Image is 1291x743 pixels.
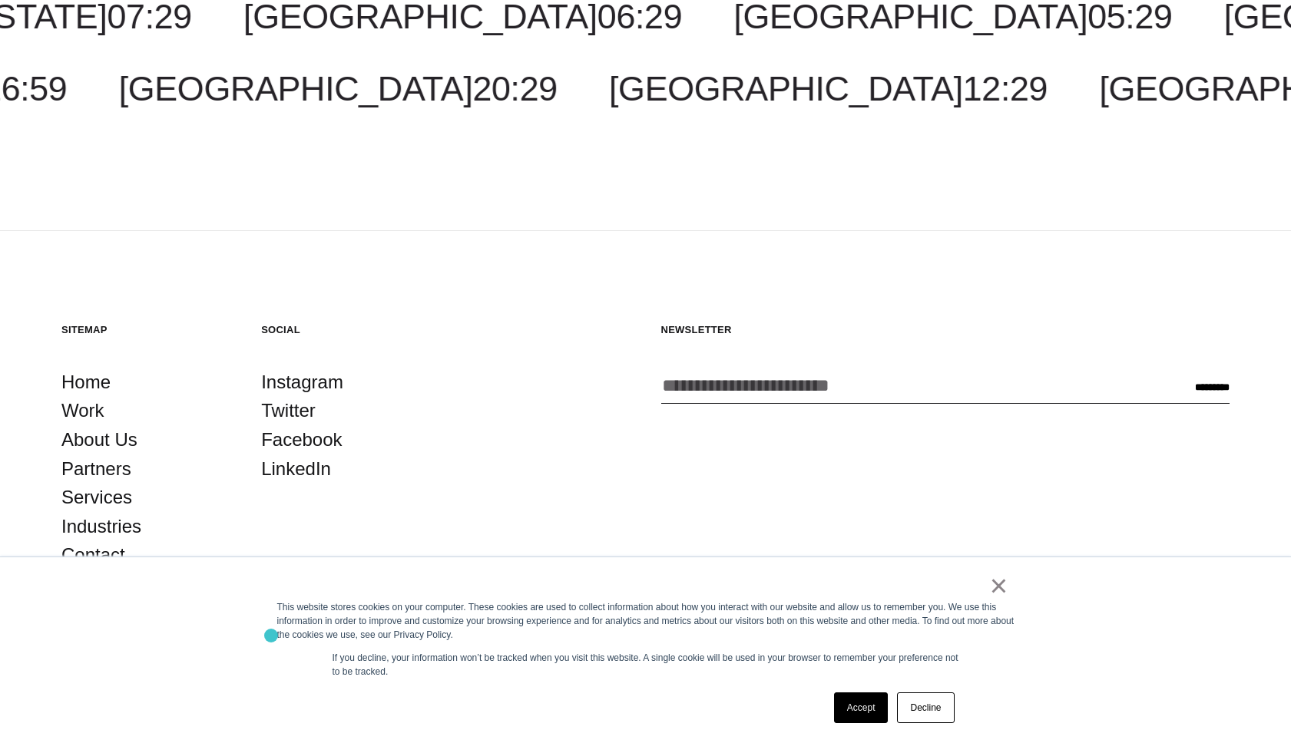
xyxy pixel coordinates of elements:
div: This website stores cookies on your computer. These cookies are used to collect information about... [277,600,1015,642]
a: About Us [61,425,137,454]
a: Partners [61,454,131,484]
a: [GEOGRAPHIC_DATA]12:29 [609,69,1048,108]
a: Contact [61,540,125,570]
a: Facebook [261,425,342,454]
h5: Newsletter [661,323,1230,336]
a: Work [61,396,104,425]
a: Twitter [261,396,316,425]
a: Industries [61,512,141,541]
a: Instagram [261,368,343,397]
a: [GEOGRAPHIC_DATA]20:29 [119,69,558,108]
h5: Sitemap [61,323,230,336]
a: Services [61,483,132,512]
a: × [990,579,1008,593]
a: Home [61,368,111,397]
p: If you decline, your information won’t be tracked when you visit this website. A single cookie wi... [333,651,959,679]
span: 20:29 [472,69,557,108]
a: Decline [897,692,954,723]
a: LinkedIn [261,454,331,484]
h5: Social [261,323,430,336]
span: 12:29 [963,69,1048,108]
a: Accept [834,692,889,723]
